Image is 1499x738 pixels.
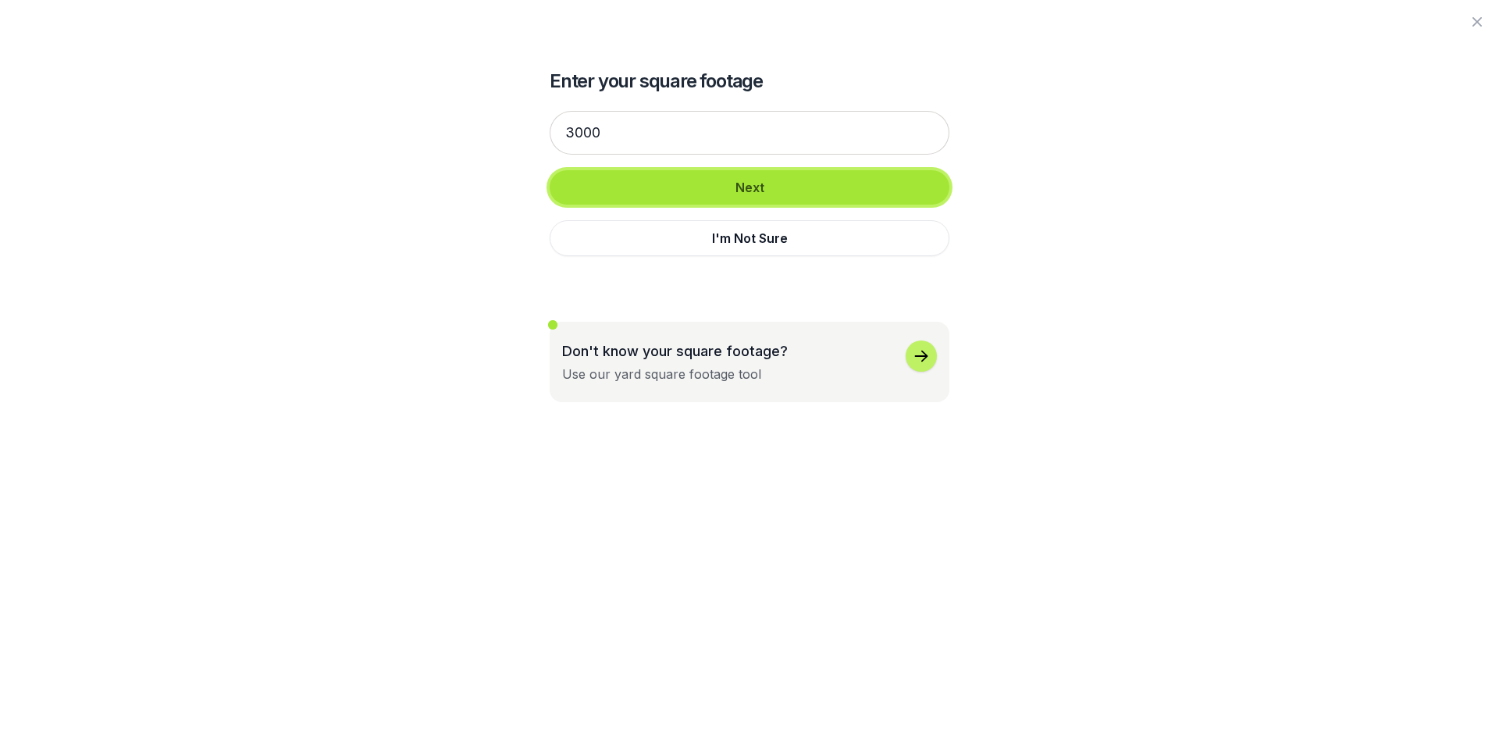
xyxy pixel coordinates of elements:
button: Don't know your square footage?Use our yard square footage tool [550,322,949,402]
h2: Enter your square footage [550,69,949,94]
div: Use our yard square footage tool [562,365,761,383]
button: Next [550,170,949,205]
p: Don't know your square footage? [562,340,788,362]
button: I'm Not Sure [550,220,949,256]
